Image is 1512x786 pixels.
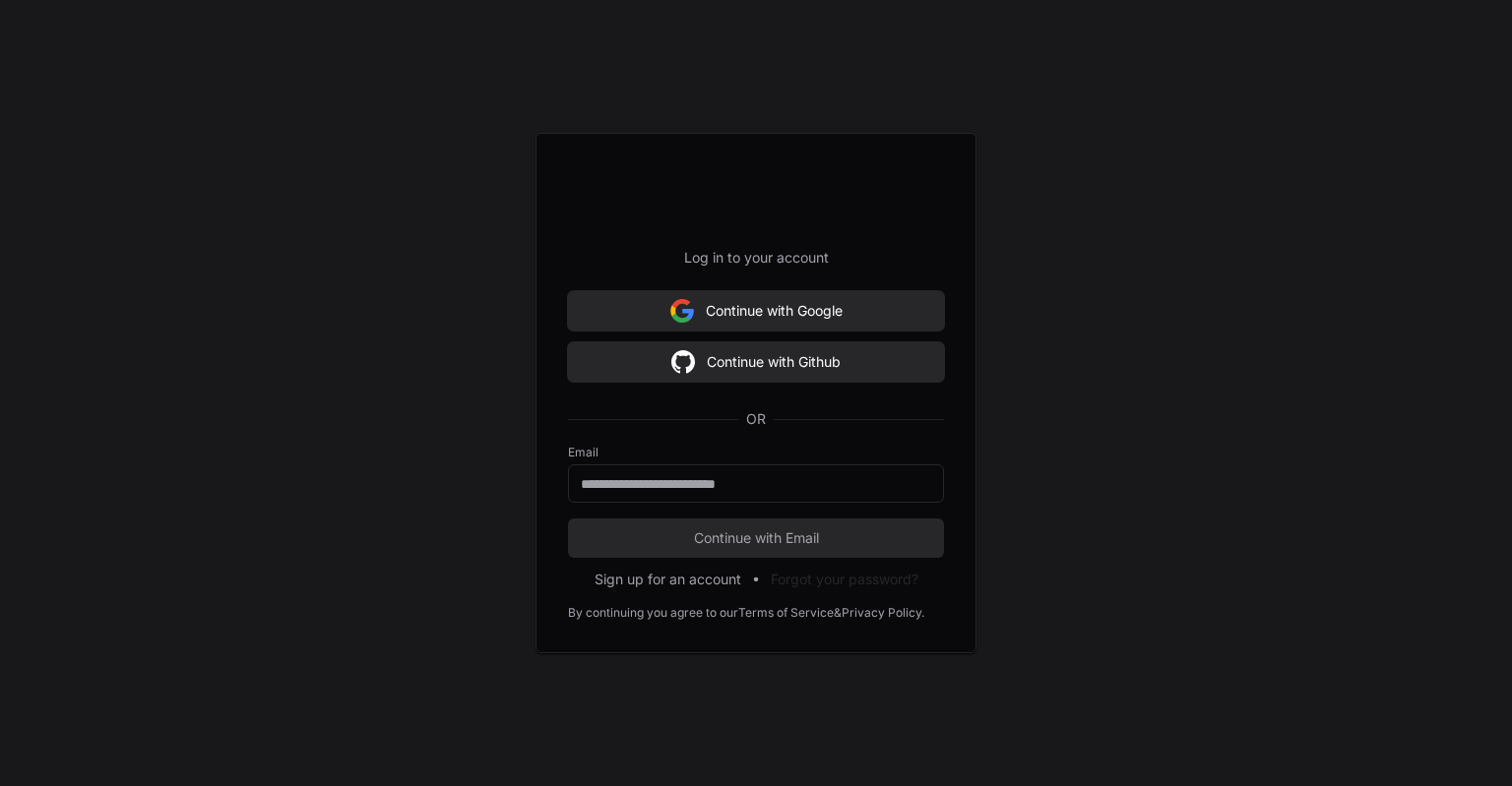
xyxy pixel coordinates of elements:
[568,528,944,548] span: Continue with Email
[834,605,842,621] div: &
[568,518,944,558] button: Continue with Email
[568,605,738,621] div: By continuing you agree to our
[771,570,918,589] button: Forgot your password?
[670,291,694,331] img: Sign in with google
[568,248,944,268] p: Log in to your account
[568,291,944,331] button: Continue with Google
[595,570,741,589] button: Sign up for an account
[842,605,924,621] a: Privacy Policy.
[738,605,834,621] a: Terms of Service
[568,342,944,382] button: Continue with Github
[568,445,944,460] label: Email
[738,409,774,429] span: OR
[671,342,695,382] img: Sign in with google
